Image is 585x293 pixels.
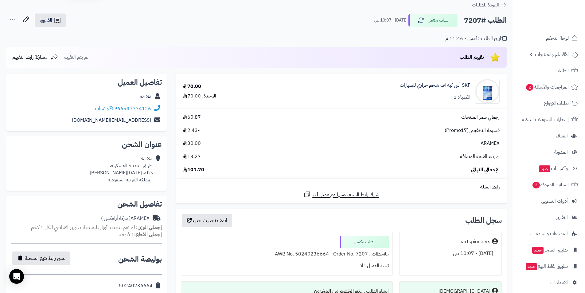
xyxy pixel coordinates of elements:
h2: بوليصة الشحن [118,255,162,263]
span: 2 [532,182,540,188]
span: المدونة [554,148,568,156]
span: جديد [532,247,544,254]
span: 101.70 [183,166,204,173]
a: العودة للطلبات [472,1,507,9]
div: [DATE] - 10:07 ص [403,247,498,259]
a: Sa Sa [139,93,152,100]
a: المراجعات والأسئلة2 [517,80,581,94]
img: logo-2.png [543,17,579,30]
span: تطبيق نقاط البيع [525,262,568,271]
strong: إجمالي القطع: [134,231,162,238]
img: 1653842708-SKF%201-90x90.jpg [475,79,499,104]
span: جديد [526,263,537,270]
a: الطلبات [517,63,581,78]
a: واتساب [95,105,113,112]
div: Open Intercom Messenger [9,269,24,284]
a: السلات المتروكة2 [517,177,581,192]
a: مشاركة رابط التقييم [12,53,58,61]
span: التقارير [556,213,568,222]
span: 60.87 [183,114,201,121]
div: partspioneers [459,238,490,245]
a: شارك رابط السلة نفسها مع عميل آخر [303,191,379,198]
div: 50240236664 [119,282,153,289]
span: 30.00 [183,140,201,147]
a: [EMAIL_ADDRESS][DOMAIN_NAME] [72,117,151,124]
span: الإجمالي النهائي [471,166,500,173]
a: إشعارات التحويلات البنكية [517,112,581,127]
span: تطبيق المتجر [532,246,568,254]
small: [DATE] - 10:07 ص [374,17,408,23]
a: التطبيقات والخدمات [517,226,581,241]
span: قسيمة التخفيض(Promo17) [445,127,500,134]
a: لوحة التحكم [517,31,581,46]
span: -2.43 [183,127,200,134]
a: الإعدادات [517,275,581,290]
span: إجمالي سعر المنتجات [461,114,500,121]
div: ملاحظات : AWB No. 50240236664 - Order No. 7207 [185,248,388,260]
span: لم تقم بتحديد أوزان للمنتجات ، وزن افتراضي للكل 1 كجم [31,224,135,231]
span: جديد [539,165,550,172]
span: إشعارات التحويلات البنكية [522,115,569,124]
div: تاريخ الطلب : أمس - 11:46 م [445,35,507,42]
span: الفاتورة [40,17,52,24]
button: الطلب مكتمل [408,14,458,27]
div: 70.00 [183,83,201,90]
span: الطلبات [555,66,569,75]
a: التقارير [517,210,581,225]
div: تنبيه العميل : لا [185,260,388,272]
h2: الطلب #7207 [464,14,507,27]
a: وآتس آبجديد [517,161,581,176]
span: الأقسام والمنتجات [535,50,569,59]
span: طلبات الإرجاع [544,99,569,108]
span: شارك رابط السلة نفسها مع عميل آخر [312,191,379,198]
button: أضف تحديث جديد [182,214,232,227]
button: نسخ رابط تتبع الشحنة [12,251,70,265]
span: العملاء [556,132,568,140]
a: الفاتورة [35,14,66,27]
small: 1 قطعة [119,231,162,238]
span: مشاركة رابط التقييم [12,53,48,61]
span: أدوات التسويق [541,197,568,205]
span: تقييم الطلب [460,53,484,61]
span: 13.27 [183,153,201,160]
strong: إجمالي الوزن: [136,224,162,231]
a: العملاء [517,129,581,143]
span: نسخ رابط تتبع الشحنة [25,255,65,262]
span: ( شركة أرامكس ) [101,215,131,222]
h3: سجل الطلب [465,217,502,224]
a: تطبيق نقاط البيعجديد [517,259,581,274]
h2: تفاصيل العميل [11,79,162,86]
div: الكمية: 1 [454,94,470,101]
div: الطلب مكتمل [340,236,389,248]
span: المراجعات والأسئلة [525,83,569,91]
a: طلبات الإرجاع [517,96,581,111]
div: رابط السلة [178,184,504,191]
a: المدونة [517,145,581,160]
h2: تفاصيل الشحن [11,200,162,208]
span: السلات المتروكة [532,180,569,189]
div: Sa Sa طريق المدينة العسكرية، ذلالة، [DATE][PERSON_NAME] المملكة العربية السعودية [90,155,153,183]
a: أدوات التسويق [517,194,581,208]
h2: عنوان الشحن [11,141,162,148]
span: ARAMEX [481,140,500,147]
span: التطبيقات والخدمات [530,229,568,238]
div: ARAMEX [101,215,150,222]
span: ضريبة القيمة المضافة [460,153,500,160]
a: 966537774126 [114,105,151,112]
span: وآتس آب [538,164,568,173]
div: الوحدة: 70.00 [183,93,216,100]
span: لم يتم التقييم [64,53,88,61]
span: 2 [526,84,533,91]
span: لوحة التحكم [546,34,569,42]
a: تطبيق المتجرجديد [517,243,581,257]
span: الإعدادات [550,278,568,287]
a: SKF أس كيه اف شحم حراري للسيارات [400,82,470,89]
span: العودة للطلبات [472,1,499,9]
